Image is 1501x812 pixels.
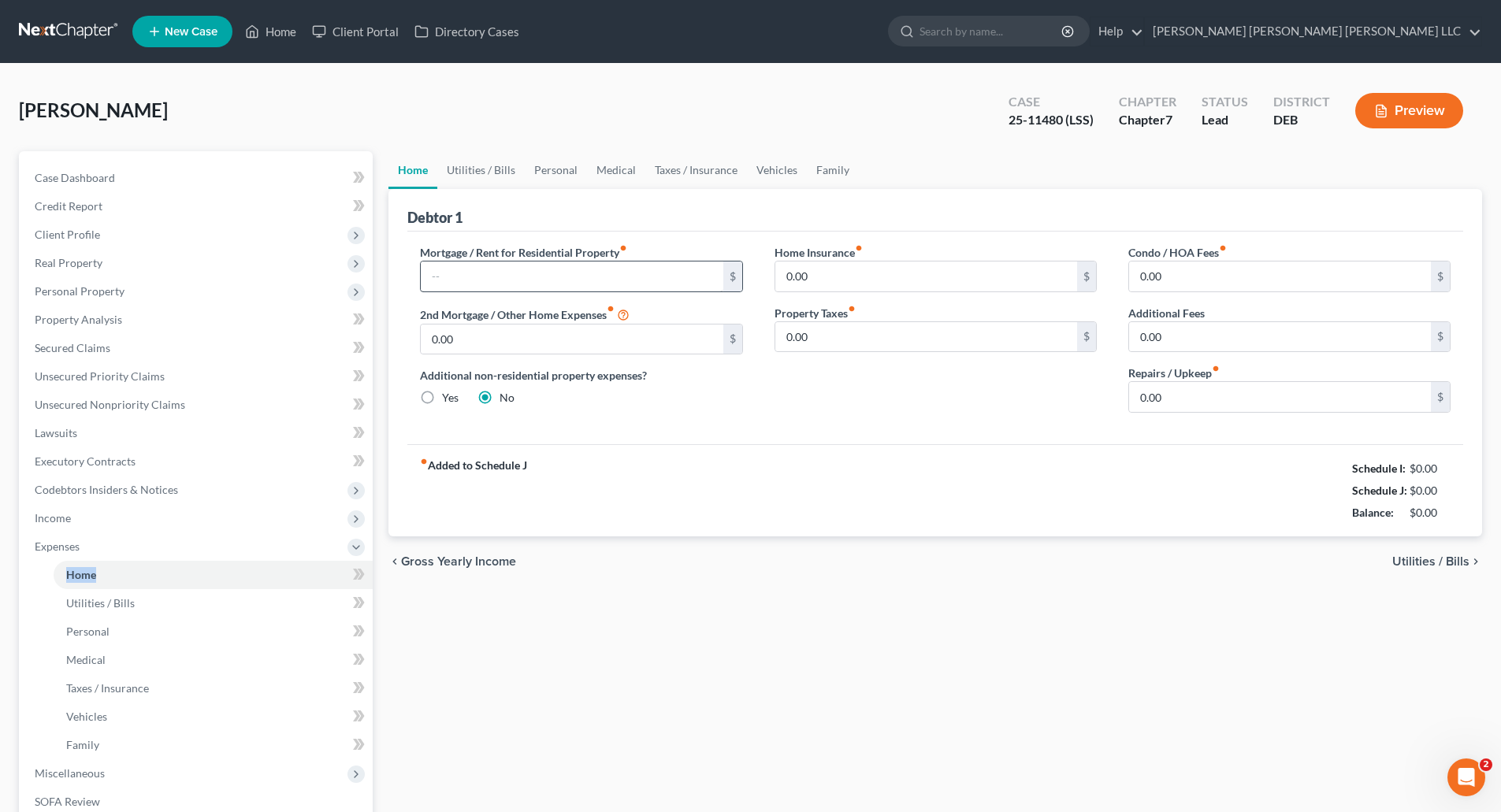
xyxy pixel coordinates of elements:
span: Vehicles [66,710,107,723]
strong: Balance: [1352,506,1394,519]
input: -- [1129,261,1431,291]
div: Lead [1202,111,1248,129]
span: New Case [165,26,217,38]
a: Executory Contracts [22,447,373,476]
a: Taxes / Insurance [645,151,747,189]
a: Personal [525,151,587,189]
a: Family [54,731,373,759]
div: $ [1431,322,1450,352]
i: fiber_manual_record [619,244,627,252]
button: chevron_left Gross Yearly Income [388,555,516,568]
iframe: Intercom live chat [1447,758,1485,796]
a: Directory Cases [407,17,527,46]
span: 2 [1480,758,1492,771]
input: -- [775,261,1077,291]
label: Repairs / Upkeep [1128,365,1220,381]
div: $ [723,261,742,291]
div: $ [723,324,742,354]
div: $ [1077,322,1096,352]
span: Client Profile [35,228,100,241]
span: Real Property [35,256,102,269]
span: Family [66,738,99,751]
input: -- [1129,382,1431,412]
div: Debtor 1 [407,208,463,227]
span: Utilities / Bills [1392,555,1469,568]
span: Expenses [35,539,80,553]
input: -- [421,324,723,354]
input: -- [1129,322,1431,352]
div: Chapter [1119,111,1176,129]
div: Chapter [1119,93,1176,111]
div: $0.00 [1410,505,1451,521]
a: Credit Report [22,192,373,221]
i: fiber_manual_record [420,458,428,465]
label: Home Insurance [775,244,863,261]
div: DEB [1273,111,1330,129]
a: Home [388,151,437,189]
button: Preview [1355,93,1463,128]
a: Property Analysis [22,306,373,334]
span: Gross Yearly Income [401,555,516,568]
label: Property Taxes [775,305,856,321]
span: Case Dashboard [35,171,115,184]
a: Case Dashboard [22,164,373,192]
span: Secured Claims [35,341,110,354]
a: Personal [54,617,373,646]
span: Property Analysis [35,313,122,326]
a: Unsecured Priority Claims [22,362,373,391]
span: Credit Report [35,199,102,213]
a: Utilities / Bills [54,589,373,617]
span: Miscellaneous [35,766,105,780]
a: Unsecured Nonpriority Claims [22,391,373,419]
label: 2nd Mortgage / Other Home Expenses [420,305,630,324]
i: fiber_manual_record [1212,365,1220,373]
span: Home [66,568,96,581]
input: -- [775,322,1077,352]
a: [PERSON_NAME] [PERSON_NAME] [PERSON_NAME] LLC [1145,17,1481,46]
i: fiber_manual_record [1219,244,1227,252]
span: Unsecured Nonpriority Claims [35,398,185,411]
div: District [1273,93,1330,111]
a: Home [54,561,373,589]
i: fiber_manual_record [848,305,856,313]
strong: Schedule I: [1352,462,1406,475]
i: chevron_right [1469,555,1482,568]
strong: Schedule J: [1352,484,1407,497]
input: -- [421,261,723,291]
div: $0.00 [1410,483,1451,499]
label: Condo / HOA Fees [1128,244,1227,261]
span: Medical [66,653,106,666]
div: Case [1009,93,1094,111]
a: Taxes / Insurance [54,674,373,703]
div: $ [1431,382,1450,412]
a: Vehicles [747,151,807,189]
strong: Added to Schedule J [420,458,527,524]
span: Executory Contracts [35,454,136,468]
div: $ [1431,261,1450,291]
button: Utilities / Bills chevron_right [1392,555,1482,568]
a: Help [1090,17,1143,46]
span: Personal [66,625,110,638]
a: Medical [587,151,645,189]
span: [PERSON_NAME] [19,98,168,121]
label: Additional Fees [1128,305,1205,321]
span: Unsecured Priority Claims [35,369,165,383]
a: Home [237,17,304,46]
i: fiber_manual_record [855,244,863,252]
a: Family [807,151,859,189]
i: chevron_left [388,555,401,568]
label: No [500,390,515,406]
span: Lawsuits [35,426,77,439]
a: Client Portal [304,17,407,46]
div: Status [1202,93,1248,111]
div: $0.00 [1410,461,1451,476]
label: Yes [442,390,459,406]
div: 25-11480 (LSS) [1009,111,1094,129]
span: SOFA Review [35,795,100,808]
a: Medical [54,646,373,674]
span: Utilities / Bills [66,596,135,610]
span: 7 [1165,112,1172,127]
i: fiber_manual_record [607,305,615,313]
span: Codebtors Insiders & Notices [35,483,178,496]
a: Vehicles [54,703,373,731]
